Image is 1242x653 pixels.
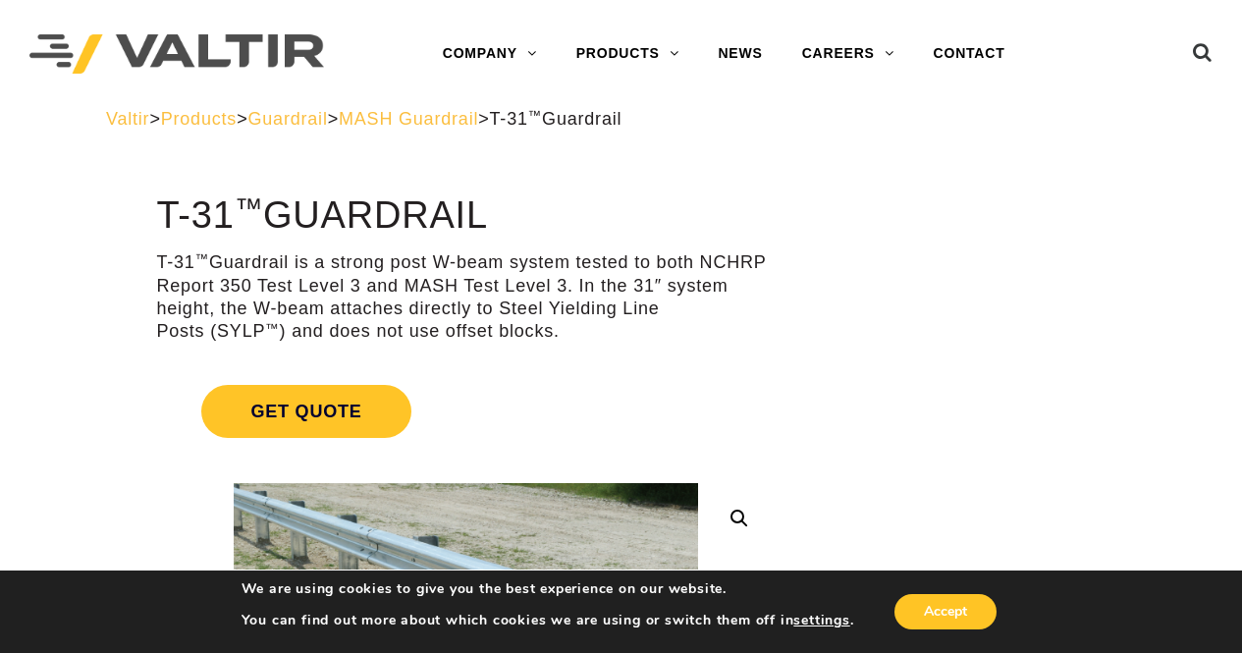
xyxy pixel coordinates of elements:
button: Accept [894,594,997,629]
sup: ™ [235,192,263,224]
a: MASH Guardrail [339,109,478,129]
a: Guardrail [247,109,327,129]
span: T-31 Guardrail [490,109,622,129]
a: PRODUCTS [557,34,699,74]
p: T-31 Guardrail is a strong post W-beam system tested to both NCHRP Report 350 Test Level 3 and MA... [156,251,775,344]
p: We are using cookies to give you the best experience on our website. [242,580,854,598]
img: Valtir [29,34,324,75]
p: You can find out more about which cookies we are using or switch them off in . [242,612,854,629]
sup: ™ [195,251,209,266]
a: COMPANY [423,34,557,74]
button: settings [793,612,849,629]
a: CONTACT [914,34,1025,74]
a: Valtir [106,109,149,129]
a: Products [161,109,237,129]
h1: T-31 Guardrail [156,195,775,237]
sup: ™ [265,321,279,336]
a: Get Quote [156,361,775,462]
div: > > > > [106,108,1136,131]
a: CAREERS [783,34,914,74]
sup: ™ [528,108,542,123]
a: NEWS [698,34,782,74]
span: Get Quote [201,385,410,438]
